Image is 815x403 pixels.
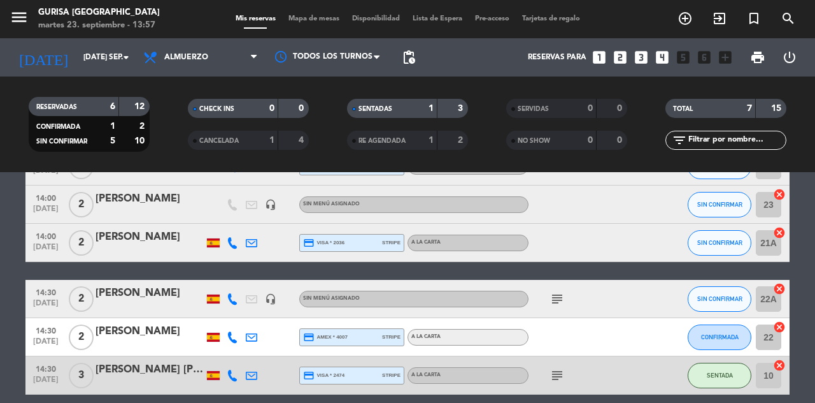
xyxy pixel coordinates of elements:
strong: 2 [458,136,465,145]
i: [DATE] [10,43,77,71]
span: NO SHOW [518,138,550,144]
i: looks_5 [675,49,691,66]
span: visa * 2474 [303,370,344,381]
span: Sin menú asignado [303,201,360,207]
strong: 6 [110,102,115,111]
span: 14:30 [30,284,62,299]
span: Reservas para [528,53,586,62]
div: [PERSON_NAME] [96,323,204,340]
span: Tarjetas de regalo [516,15,586,22]
strong: 0 [588,104,593,113]
span: [DATE] [30,205,62,219]
strong: 2 [139,122,147,131]
span: 2 [69,230,94,256]
span: A LA CARTA [411,334,441,339]
strong: 0 [617,136,625,145]
i: cancel [773,282,786,295]
strong: 3 [458,104,465,113]
i: looks_4 [654,49,670,66]
span: Disponibilidad [346,15,406,22]
div: [PERSON_NAME] [96,229,204,245]
span: CONFIRMADA [36,124,80,130]
i: add_circle_outline [677,11,693,26]
i: cancel [773,226,786,239]
strong: 1 [110,122,115,131]
span: SIN CONFIRMAR [36,138,87,145]
strong: 4 [299,136,306,145]
span: Mapa de mesas [282,15,346,22]
span: CONFIRMADA [701,333,739,341]
i: looks_3 [633,49,649,66]
span: amex * 4007 [303,332,348,343]
span: visa * 2036 [303,237,344,249]
i: menu [10,8,29,27]
span: TOTAL [673,106,693,112]
span: SIN CONFIRMAR [697,295,742,302]
button: SIN CONFIRMAR [688,286,751,312]
span: A LA CARTA [411,240,441,245]
span: SIN CONFIRMAR [697,201,742,208]
div: LOG OUT [774,38,805,77]
strong: 12 [134,102,147,111]
div: [PERSON_NAME] [96,285,204,302]
i: cancel [773,321,786,333]
span: 14:30 [30,361,62,376]
strong: 0 [588,136,593,145]
span: Mis reservas [229,15,282,22]
span: Pre-acceso [469,15,516,22]
span: SERVIDAS [518,106,549,112]
span: CANCELADA [199,138,239,144]
i: add_box [717,49,733,66]
strong: 1 [269,136,274,145]
span: RE AGENDADA [358,138,406,144]
span: [DATE] [30,376,62,390]
strong: 1 [429,104,434,113]
i: cancel [773,188,786,201]
strong: 15 [771,104,784,113]
span: A LA CARTA [411,372,441,377]
strong: 10 [134,136,147,145]
div: [PERSON_NAME] [96,191,204,207]
span: pending_actions [401,50,416,65]
strong: 0 [269,104,274,113]
i: subject [549,291,565,307]
i: credit_card [303,370,315,381]
i: headset_mic [265,199,276,210]
button: SIN CONFIRMAR [688,230,751,256]
i: credit_card [303,332,315,343]
span: Lista de Espera [406,15,469,22]
i: looks_one [591,49,607,66]
button: SENTADA [688,363,751,388]
span: 2 [69,325,94,350]
i: subject [549,368,565,383]
i: turned_in_not [746,11,762,26]
span: 2 [69,286,94,312]
span: 2 [69,192,94,217]
div: Gurisa [GEOGRAPHIC_DATA] [38,6,160,19]
div: [PERSON_NAME] [PERSON_NAME] [96,362,204,378]
div: martes 23. septiembre - 13:57 [38,19,160,32]
strong: 5 [110,136,115,145]
span: stripe [382,238,400,247]
i: search [781,11,796,26]
span: [DATE] [30,243,62,258]
span: 14:00 [30,228,62,243]
i: power_settings_new [782,50,797,65]
button: CONFIRMADA [688,325,751,350]
i: arrow_drop_down [118,50,134,65]
span: Almuerzo [164,53,208,62]
i: looks_6 [696,49,712,66]
span: SIN CONFIRMAR [697,239,742,246]
i: filter_list [672,133,687,148]
span: SENTADAS [358,106,392,112]
span: 3 [69,363,94,388]
span: SENTADA [707,372,733,379]
i: credit_card [303,237,315,249]
span: stripe [382,371,400,379]
span: [DATE] [30,166,62,181]
i: exit_to_app [712,11,727,26]
i: looks_two [612,49,628,66]
span: [DATE] [30,299,62,314]
strong: 0 [617,104,625,113]
span: [DATE] [30,337,62,352]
